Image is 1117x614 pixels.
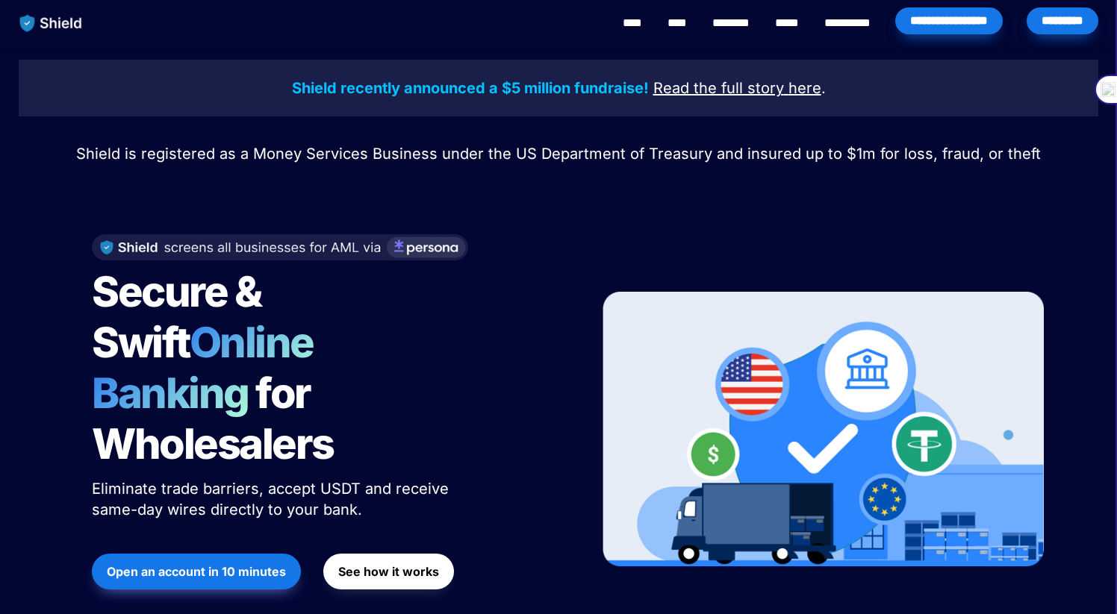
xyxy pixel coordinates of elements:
[323,554,454,589] button: See how it works
[92,480,453,519] span: Eliminate trade barriers, accept USDT and receive same-day wires directly to your bank.
[821,79,826,97] span: .
[92,317,329,419] span: Online Banking
[92,368,334,469] span: for Wholesalers
[788,79,821,97] u: here
[292,79,649,97] strong: Shield recently announced a $5 million fundraise!
[338,564,439,579] strong: See how it works
[92,266,268,368] span: Secure & Swift
[76,145,1041,163] span: Shield is registered as a Money Services Business under the US Department of Treasury and insured...
[92,554,301,589] button: Open an account in 10 minutes
[653,81,784,96] a: Read the full story
[788,81,821,96] a: here
[107,564,286,579] strong: Open an account in 10 minutes
[13,7,90,39] img: website logo
[92,546,301,597] a: Open an account in 10 minutes
[323,546,454,597] a: See how it works
[653,79,784,97] u: Read the full story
